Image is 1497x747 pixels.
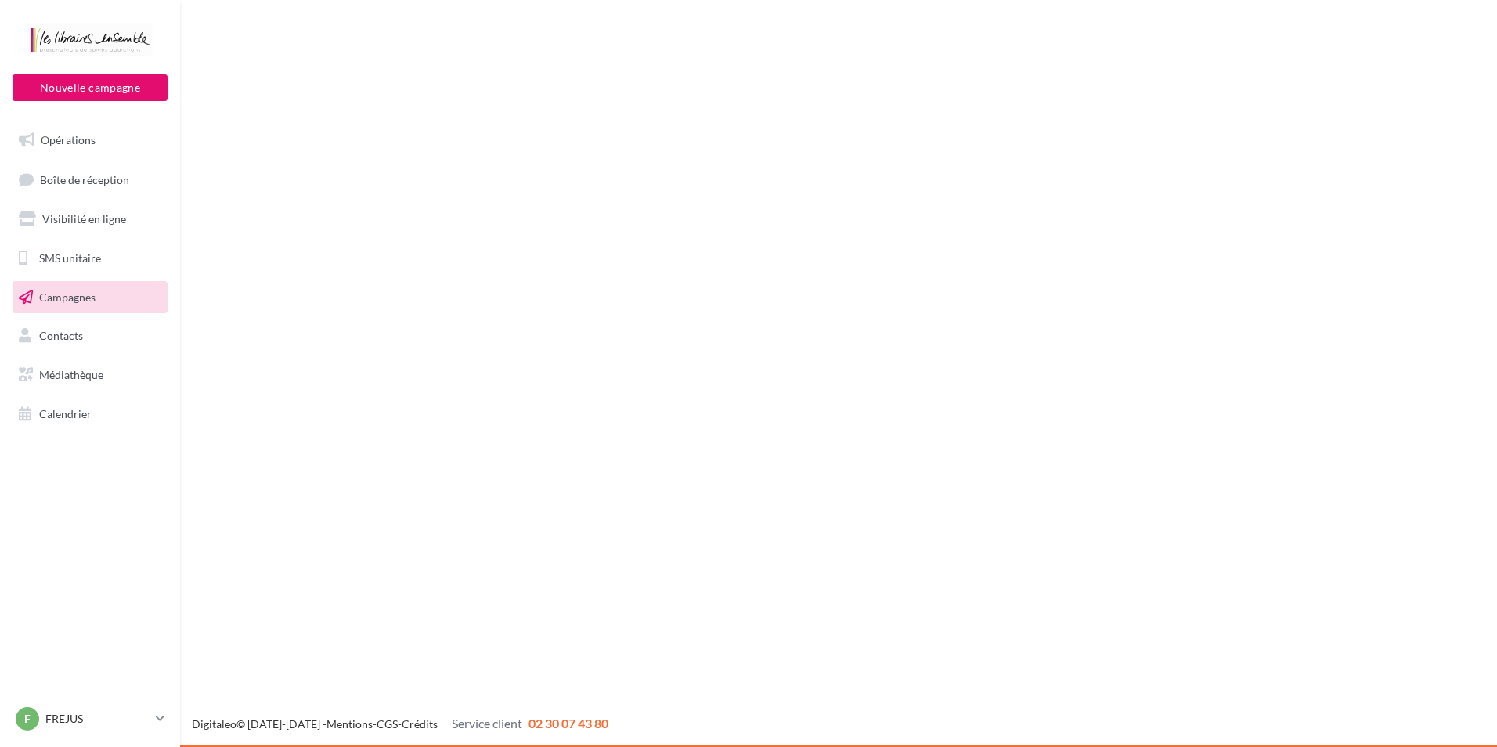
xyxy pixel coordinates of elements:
a: SMS unitaire [9,242,171,275]
span: © [DATE]-[DATE] - - - [192,717,608,731]
span: Médiathèque [39,368,103,381]
span: Calendrier [39,407,92,420]
span: Contacts [39,329,83,342]
a: Mentions [326,717,373,731]
button: Nouvelle campagne [13,74,168,101]
a: Campagnes [9,281,171,314]
a: Opérations [9,124,171,157]
a: F FREJUS [13,704,168,734]
a: Boîte de réception [9,163,171,197]
span: Opérations [41,133,96,146]
a: Calendrier [9,398,171,431]
span: SMS unitaire [39,251,101,265]
a: Médiathèque [9,359,171,392]
a: Visibilité en ligne [9,203,171,236]
a: CGS [377,717,398,731]
span: Campagnes [39,290,96,303]
p: FREJUS [45,711,150,727]
span: F [24,711,31,727]
a: Digitaleo [192,717,236,731]
span: 02 30 07 43 80 [528,716,608,731]
span: Service client [452,716,522,731]
span: Boîte de réception [40,172,129,186]
a: Crédits [402,717,438,731]
a: Contacts [9,319,171,352]
span: Visibilité en ligne [42,212,126,226]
